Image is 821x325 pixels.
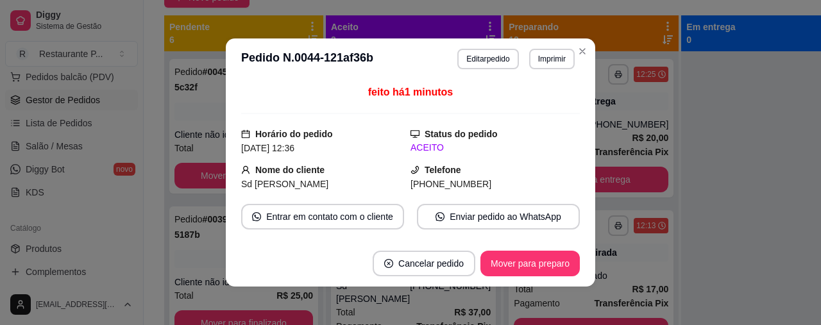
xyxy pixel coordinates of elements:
span: close-circle [384,259,393,268]
span: desktop [410,129,419,138]
span: phone [410,165,419,174]
button: whats-appEnviar pedido ao WhatsApp [417,204,580,229]
button: Mover para preparo [480,251,580,276]
span: [PHONE_NUMBER] [410,179,491,189]
span: feito há 1 minutos [368,87,453,97]
span: Sd [PERSON_NAME] [241,179,328,189]
span: [DATE] 12:36 [241,143,294,153]
span: whats-app [252,212,261,221]
h3: Pedido N. 0044-121af36b [241,49,373,69]
span: whats-app [436,212,444,221]
strong: Status do pedido [425,129,498,139]
button: whats-appEntrar em contato com o cliente [241,204,404,229]
strong: Horário do pedido [255,129,333,139]
strong: Telefone [425,165,461,175]
button: Close [572,41,593,62]
span: calendar [241,129,250,138]
strong: Nome do cliente [255,165,325,175]
button: Imprimir [529,49,575,69]
span: user [241,165,250,174]
div: ACEITO [410,141,580,154]
button: close-circleCancelar pedido [373,251,475,276]
button: Editarpedido [457,49,518,69]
